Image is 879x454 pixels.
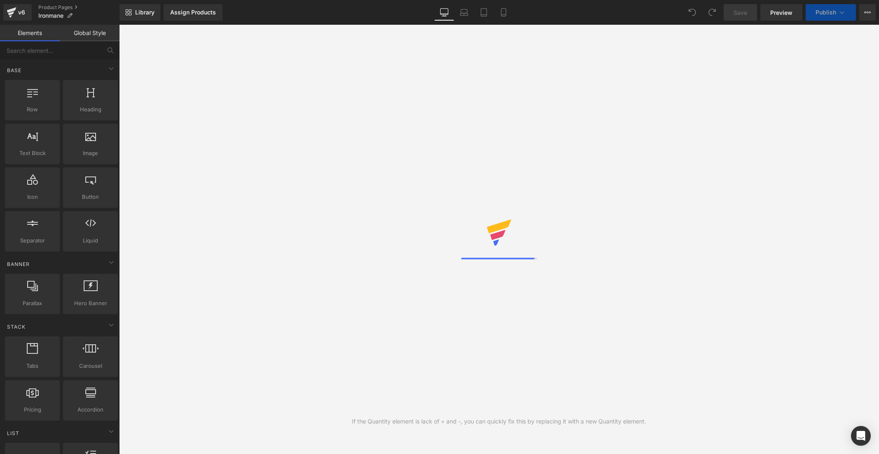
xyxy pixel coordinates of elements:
[135,9,155,16] span: Library
[16,7,27,18] div: v6
[60,25,120,41] a: Global Style
[760,4,802,21] a: Preview
[7,149,57,158] span: Text Block
[38,4,120,11] a: Product Pages
[38,12,63,19] span: Ironmane
[6,323,26,331] span: Stack
[494,4,513,21] a: Mobile
[66,362,115,370] span: Carousel
[352,417,646,426] div: If the Quantity element is lack of + and -, you can quickly fix this by replacing it with a new Q...
[7,299,57,308] span: Parallax
[66,236,115,245] span: Liquid
[66,405,115,414] span: Accordion
[3,4,32,21] a: v6
[66,105,115,114] span: Heading
[704,4,720,21] button: Redo
[859,4,876,21] button: More
[7,236,57,245] span: Separator
[7,105,57,114] span: Row
[6,260,30,268] span: Banner
[6,429,20,437] span: List
[734,8,747,17] span: Save
[454,4,474,21] a: Laptop
[7,193,57,201] span: Icon
[170,9,216,16] div: Assign Products
[434,4,454,21] a: Desktop
[66,299,115,308] span: Hero Banner
[7,405,57,414] span: Pricing
[7,362,57,370] span: Tabs
[806,4,856,21] button: Publish
[816,9,836,16] span: Publish
[120,4,160,21] a: New Library
[851,426,871,446] div: Open Intercom Messenger
[6,66,22,74] span: Base
[66,193,115,201] span: Button
[66,149,115,158] span: Image
[684,4,701,21] button: Undo
[770,8,792,17] span: Preview
[474,4,494,21] a: Tablet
